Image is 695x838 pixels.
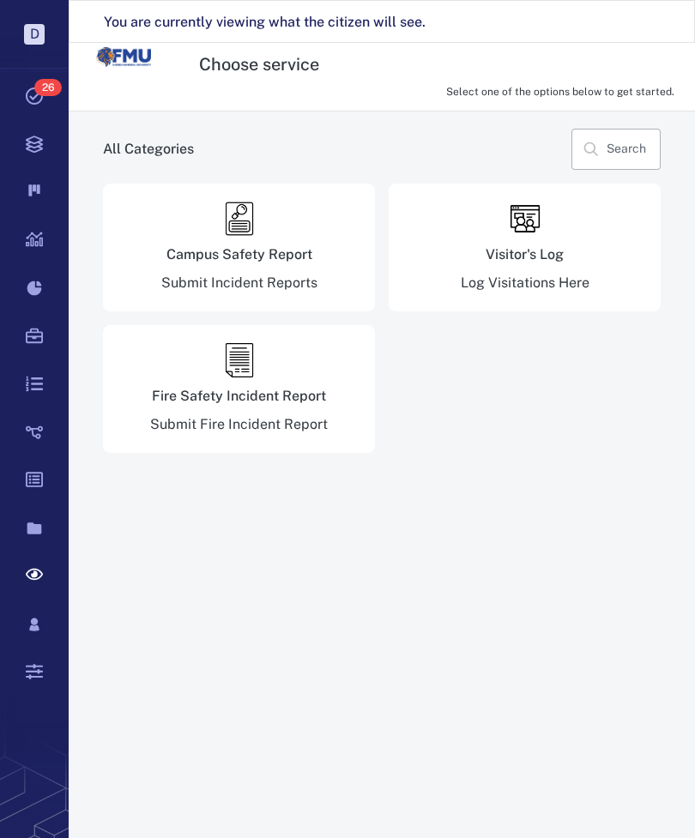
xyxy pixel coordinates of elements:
div: Submit Incident Reports [161,273,317,293]
button: Search [571,129,661,170]
div: Campus Safety Report [166,248,312,262]
div: Fire Safety Incident Report [152,389,326,403]
div: Log Visitations Here [461,273,589,293]
h3: Choose service [199,51,364,77]
span: Select one of the options below to get started. [446,86,674,98]
span: 26 [34,79,62,96]
p: D [24,24,45,45]
a: Go home [96,30,151,91]
div: Visitor's Log [486,248,564,262]
h6: All Categories [103,139,194,160]
div: Record types breadcrumb [103,129,661,170]
div: Submit Fire Incident Report [150,414,328,435]
p: Search [607,141,646,158]
img: Florida Memorial University logo [96,30,151,85]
